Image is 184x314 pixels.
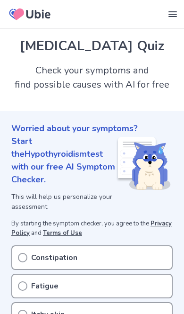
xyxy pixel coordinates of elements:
[11,135,116,186] p: Start the Hypothyroidism test with our free AI Symptom Checker.
[11,122,173,135] p: Worried about your symptoms?
[11,192,116,212] p: This will help us personalize your assessment.
[43,229,82,237] a: Terms of Use
[11,36,173,56] h1: [MEDICAL_DATA] Quiz
[31,280,59,292] p: Fatigue
[31,252,77,263] p: Constipation
[11,219,172,237] a: Privacy Policy
[11,219,173,238] p: By starting the symptom checker, you agree to the and
[116,137,171,190] img: Shiba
